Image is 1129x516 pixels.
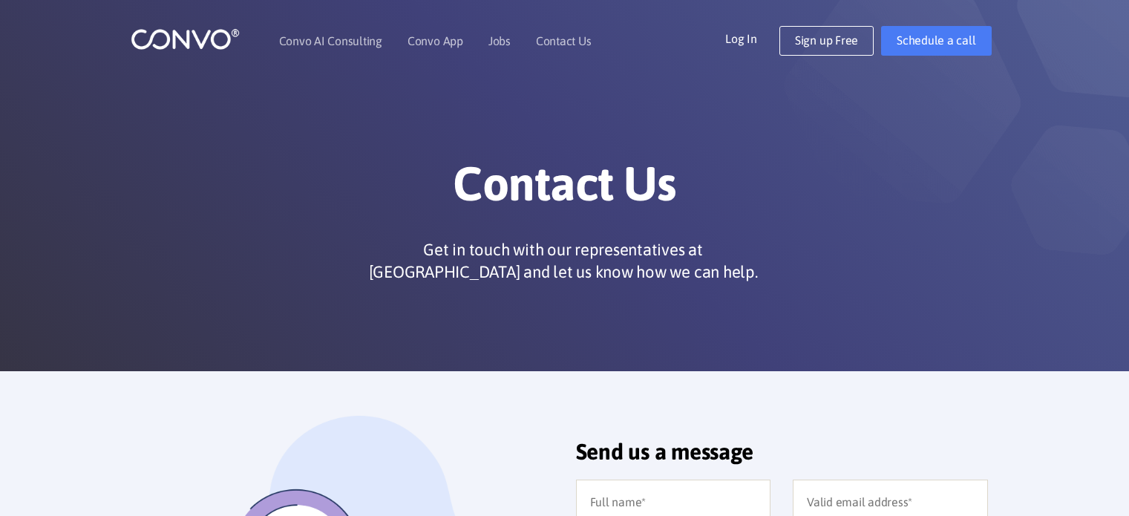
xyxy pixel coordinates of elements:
[279,35,382,47] a: Convo AI Consulting
[881,26,991,56] a: Schedule a call
[153,155,977,223] h1: Contact Us
[131,27,240,50] img: logo_1.png
[408,35,463,47] a: Convo App
[779,26,874,56] a: Sign up Free
[576,438,988,476] h2: Send us a message
[536,35,592,47] a: Contact Us
[363,238,764,283] p: Get in touch with our representatives at [GEOGRAPHIC_DATA] and let us know how we can help.
[725,26,779,50] a: Log In
[488,35,511,47] a: Jobs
